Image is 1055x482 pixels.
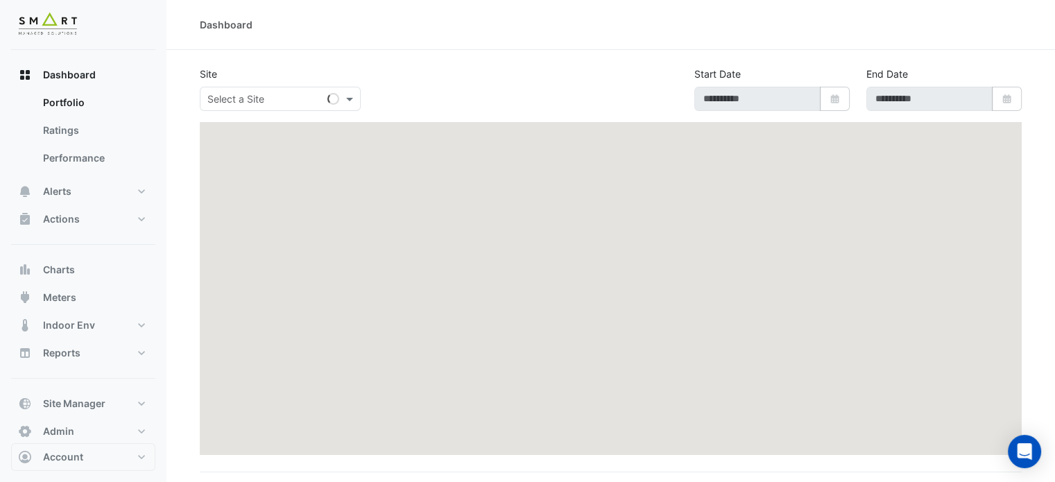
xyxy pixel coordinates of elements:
[43,184,71,198] span: Alerts
[18,68,32,82] app-icon: Dashboard
[43,263,75,277] span: Charts
[32,89,155,117] a: Portfolio
[11,178,155,205] button: Alerts
[43,68,96,82] span: Dashboard
[43,424,74,438] span: Admin
[866,67,908,81] label: End Date
[18,424,32,438] app-icon: Admin
[43,450,83,464] span: Account
[18,291,32,304] app-icon: Meters
[1008,435,1041,468] div: Open Intercom Messenger
[11,61,155,89] button: Dashboard
[18,346,32,360] app-icon: Reports
[43,397,105,411] span: Site Manager
[11,256,155,284] button: Charts
[18,397,32,411] app-icon: Site Manager
[18,263,32,277] app-icon: Charts
[200,67,217,81] label: Site
[17,11,79,39] img: Company Logo
[11,390,155,418] button: Site Manager
[43,346,80,360] span: Reports
[11,284,155,311] button: Meters
[200,17,252,32] div: Dashboard
[18,212,32,226] app-icon: Actions
[11,443,155,471] button: Account
[32,144,155,172] a: Performance
[11,89,155,178] div: Dashboard
[11,311,155,339] button: Indoor Env
[32,117,155,144] a: Ratings
[18,318,32,332] app-icon: Indoor Env
[694,67,741,81] label: Start Date
[18,184,32,198] app-icon: Alerts
[43,212,80,226] span: Actions
[43,318,95,332] span: Indoor Env
[11,418,155,445] button: Admin
[43,291,76,304] span: Meters
[11,339,155,367] button: Reports
[11,205,155,233] button: Actions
